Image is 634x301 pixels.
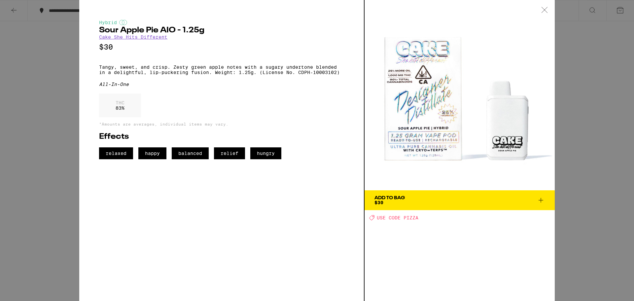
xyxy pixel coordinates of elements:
[116,100,124,105] p: THC
[15,5,28,11] span: Help
[119,20,127,25] img: hybridColor.svg
[250,147,281,159] span: hungry
[374,200,383,205] span: $30
[99,133,344,141] h2: Effects
[214,147,245,159] span: relief
[138,147,166,159] span: happy
[172,147,209,159] span: balanced
[99,82,344,87] div: All-In-One
[99,94,141,117] div: 83 %
[99,20,344,25] div: Hybrid
[99,122,344,126] p: *Amounts are averages, individual items may vary.
[365,190,555,210] button: Add To Bag$30
[99,43,344,51] p: $30
[374,196,405,200] div: Add To Bag
[99,147,133,159] span: relaxed
[99,34,167,40] a: Cake She Hits Different
[99,64,344,75] p: Tangy, sweet, and crisp. Zesty green apple notes with a sugary undertone blended in a delightful,...
[99,26,344,34] h2: Sour Apple Pie AIO - 1.25g
[377,215,418,220] span: USE CODE PIZZA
